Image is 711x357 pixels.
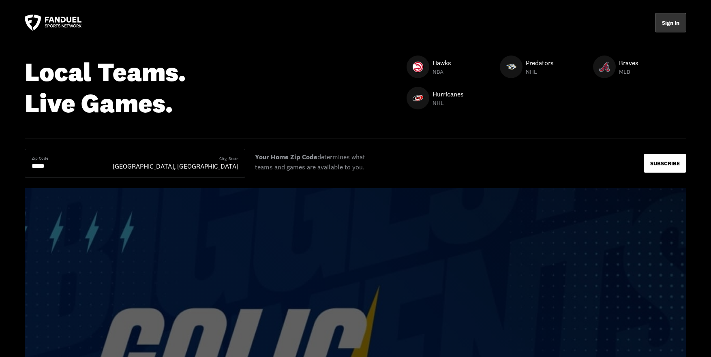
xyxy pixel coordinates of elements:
[113,162,238,171] div: [GEOGRAPHIC_DATA], [GEOGRAPHIC_DATA]
[413,62,423,72] img: Hawks
[407,56,451,81] a: HawksHawksHawksNBA
[413,93,423,103] img: Hurricanes
[599,62,610,72] img: Braves
[219,156,238,162] div: City, State
[526,58,554,68] p: Predators
[245,149,375,178] label: determines what teams and games are available to you.
[526,68,554,76] p: NHL
[433,58,451,68] p: Hawks
[433,68,451,76] p: NBA
[407,87,464,112] a: HurricanesHurricanesHurricanesNHL
[433,99,464,107] p: NHL
[255,153,317,161] b: Your Home Zip Code
[619,58,638,68] p: Braves
[506,62,516,72] img: Predators
[644,154,686,173] button: Subscribe
[433,89,464,99] p: Hurricanes
[593,56,638,81] a: BravesBravesBravesMLB
[655,13,686,32] button: Sign In
[25,57,207,119] div: Local Teams. Live Games.
[619,68,638,76] p: MLB
[25,15,81,31] a: FanDuel Sports Network
[650,160,680,166] p: Subscribe
[500,56,554,81] a: PredatorsPredatorsPredatorsNHL
[32,156,48,161] div: Zip Code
